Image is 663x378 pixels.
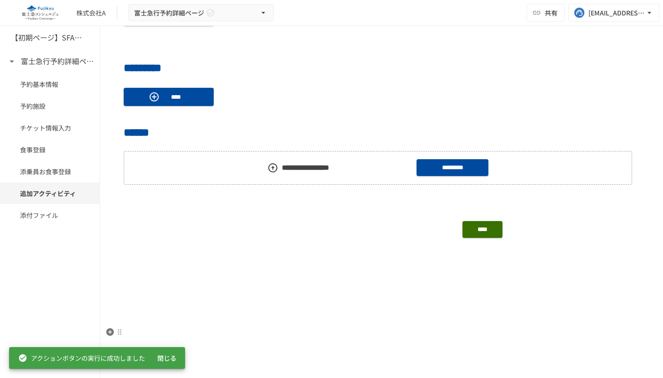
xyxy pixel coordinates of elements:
[20,145,80,155] span: 食事登録
[21,55,94,67] h6: 富士急行予約詳細ページ
[527,4,565,22] button: 共有
[18,350,145,366] div: アクションボタンの実行に成功しました
[20,188,80,198] span: 追加アクティビティ
[152,350,181,367] button: 閉じる
[545,8,558,18] span: 共有
[20,79,80,89] span: 予約基本情報
[128,4,274,22] button: 富士急行予約詳細ページ
[11,5,69,20] img: eQeGXtYPV2fEKIA3pizDiVdzO5gJTl2ahLbsPaD2E4R
[20,101,80,111] span: 予約施設
[20,123,80,133] span: チケット情報入力
[568,4,659,22] button: [EMAIL_ADDRESS][DOMAIN_NAME]
[76,8,106,18] div: 株式会社A
[11,32,84,44] h6: 【初期ページ】SFAの会社同期
[134,7,204,19] span: 富士急行予約詳細ページ
[20,210,80,220] span: 添付ファイル
[20,166,80,176] span: 添乗員お食事登録
[588,7,645,19] div: [EMAIL_ADDRESS][DOMAIN_NAME]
